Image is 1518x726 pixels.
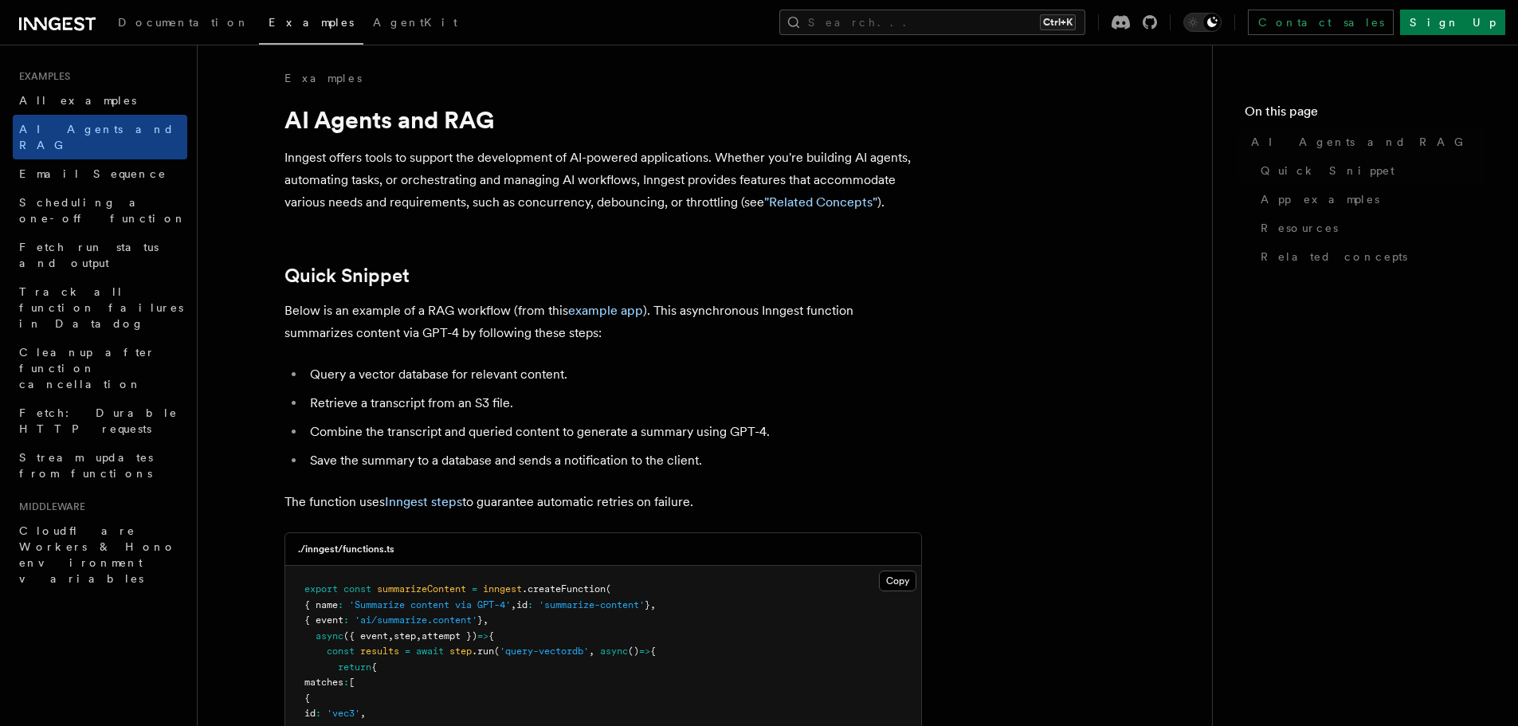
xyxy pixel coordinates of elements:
span: AgentKit [373,16,457,29]
button: Toggle dark mode [1183,13,1222,32]
span: id [516,599,528,610]
a: Examples [284,70,362,86]
span: Examples [13,70,70,83]
span: Middleware [13,500,85,513]
span: ( [494,646,500,657]
span: async [316,630,343,642]
a: Email Sequence [13,159,187,188]
span: : [338,599,343,610]
a: Fetch: Durable HTTP requests [13,398,187,443]
span: Cloudflare Workers & Hono environment variables [19,524,176,585]
span: .createFunction [522,583,606,595]
span: : [343,614,349,626]
li: Retrieve a transcript from an S3 file. [305,392,922,414]
span: Documentation [118,16,249,29]
span: [ [349,677,355,688]
span: AI Agents and RAG [1251,134,1472,150]
a: Stream updates from functions [13,443,187,488]
span: export [304,583,338,595]
span: Examples [269,16,354,29]
a: App examples [1254,185,1486,214]
span: , [589,646,594,657]
span: { name [304,599,338,610]
span: ( [606,583,611,595]
a: Inngest steps [385,494,462,509]
kbd: Ctrl+K [1040,14,1076,30]
span: 'Summarize content via GPT-4' [349,599,511,610]
span: { [304,693,310,704]
span: App examples [1261,191,1379,207]
p: Below is an example of a RAG workflow (from this ). This asynchronous Inngest function summarizes... [284,300,922,344]
a: Cleanup after function cancellation [13,338,187,398]
span: ({ event [343,630,388,642]
span: , [483,614,488,626]
span: , [388,630,394,642]
span: Resources [1261,220,1338,236]
span: { [371,661,377,673]
span: Stream updates from functions [19,451,153,480]
span: await [416,646,444,657]
button: Copy [879,571,916,591]
span: 'summarize-content' [539,599,645,610]
a: Scheduling a one-off function [13,188,187,233]
span: } [477,614,483,626]
a: Resources [1254,214,1486,242]
span: AI Agents and RAG [19,123,175,151]
span: : [343,677,349,688]
a: AI Agents and RAG [13,115,187,159]
span: 'query-vectordb' [500,646,589,657]
span: : [528,599,533,610]
span: = [405,646,410,657]
span: 'ai/summarize.content' [355,614,477,626]
a: Cloudflare Workers & Hono environment variables [13,516,187,593]
span: const [327,646,355,657]
span: { [488,630,494,642]
h1: AI Agents and RAG [284,105,922,134]
span: step [394,630,416,642]
span: return [338,661,371,673]
span: () [628,646,639,657]
a: AI Agents and RAG [1245,128,1486,156]
span: } [645,599,650,610]
span: { event [304,614,343,626]
span: Fetch run status and output [19,241,159,269]
button: Search...Ctrl+K [779,10,1085,35]
a: Sign Up [1400,10,1505,35]
p: The function uses to guarantee automatic retries on failure. [284,491,922,513]
span: inngest [483,583,522,595]
span: const [343,583,371,595]
li: Save the summary to a database and sends a notification to the client. [305,449,922,472]
span: => [477,630,488,642]
span: attempt }) [422,630,477,642]
span: id [304,708,316,719]
span: summarizeContent [377,583,466,595]
span: step [449,646,472,657]
a: Examples [259,5,363,45]
span: Related concepts [1261,249,1407,265]
span: Quick Snippet [1261,163,1394,179]
span: , [416,630,422,642]
span: Track all function failures in Datadog [19,285,183,330]
h4: On this page [1245,102,1486,128]
a: Quick Snippet [1254,156,1486,185]
h3: ./inngest/functions.ts [298,543,394,555]
li: Combine the transcript and queried content to generate a summary using GPT-4. [305,421,922,443]
a: Related concepts [1254,242,1486,271]
span: : [316,708,321,719]
li: Query a vector database for relevant content. [305,363,922,386]
a: Contact sales [1248,10,1394,35]
span: => [639,646,650,657]
span: Email Sequence [19,167,167,180]
span: .run [472,646,494,657]
span: = [472,583,477,595]
span: 'vec3' [327,708,360,719]
span: All examples [19,94,136,107]
a: example app [568,303,643,318]
span: , [511,599,516,610]
span: matches [304,677,343,688]
a: "Related Concepts" [764,194,877,210]
p: Inngest offers tools to support the development of AI-powered applications. Whether you're buildi... [284,147,922,214]
span: , [360,708,366,719]
span: Fetch: Durable HTTP requests [19,406,178,435]
a: Quick Snippet [284,265,410,287]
